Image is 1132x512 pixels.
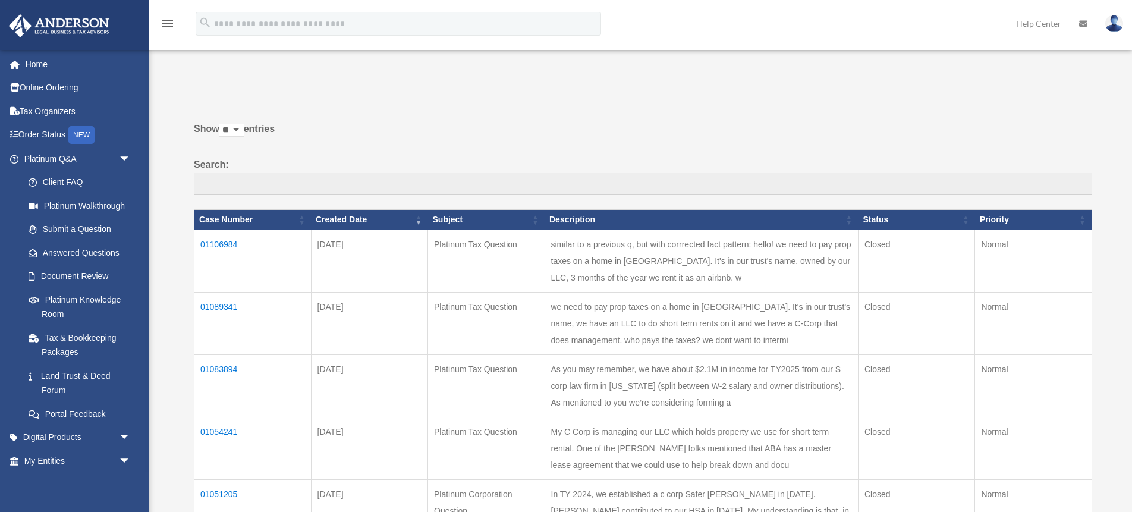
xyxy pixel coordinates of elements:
[545,292,858,354] td: we need to pay prop taxes on a home in [GEOGRAPHIC_DATA]. It's in our trust's name, we have an LL...
[119,449,143,473] span: arrow_drop_down
[17,364,143,402] a: Land Trust & Deed Forum
[161,17,175,31] i: menu
[8,76,149,100] a: Online Ordering
[858,210,975,230] th: Status: activate to sort column ascending
[119,147,143,171] span: arrow_drop_down
[5,14,113,37] img: Anderson Advisors Platinum Portal
[194,121,1092,149] label: Show entries
[219,124,244,137] select: Showentries
[194,173,1092,196] input: Search:
[161,21,175,31] a: menu
[194,417,312,479] td: 01054241
[858,292,975,354] td: Closed
[975,354,1092,417] td: Normal
[119,426,143,450] span: arrow_drop_down
[428,210,545,230] th: Subject: activate to sort column ascending
[975,292,1092,354] td: Normal
[8,123,149,147] a: Order StatusNEW
[17,218,143,241] a: Submit a Question
[17,265,143,288] a: Document Review
[311,230,428,292] td: [DATE]
[1105,15,1123,32] img: User Pic
[68,126,95,144] div: NEW
[194,156,1092,196] label: Search:
[17,402,143,426] a: Portal Feedback
[545,417,858,479] td: My C Corp is managing our LLC which holds property we use for short term rental. One of the [PERS...
[8,426,149,450] a: Digital Productsarrow_drop_down
[194,354,312,417] td: 01083894
[8,449,149,473] a: My Entitiesarrow_drop_down
[428,354,545,417] td: Platinum Tax Question
[311,210,428,230] th: Created Date: activate to sort column ascending
[858,354,975,417] td: Closed
[17,171,143,194] a: Client FAQ
[17,326,143,364] a: Tax & Bookkeeping Packages
[545,354,858,417] td: As you may remember, we have about $2.1M in income for TY2025 from our S corp law firm in [US_STA...
[8,99,149,123] a: Tax Organizers
[428,292,545,354] td: Platinum Tax Question
[311,417,428,479] td: [DATE]
[194,210,312,230] th: Case Number: activate to sort column ascending
[17,194,143,218] a: Platinum Walkthrough
[194,230,312,292] td: 01106984
[17,241,137,265] a: Answered Questions
[17,288,143,326] a: Platinum Knowledge Room
[311,354,428,417] td: [DATE]
[428,230,545,292] td: Platinum Tax Question
[545,210,858,230] th: Description: activate to sort column ascending
[8,147,143,171] a: Platinum Q&Aarrow_drop_down
[975,230,1092,292] td: Normal
[428,417,545,479] td: Platinum Tax Question
[858,230,975,292] td: Closed
[858,417,975,479] td: Closed
[8,52,149,76] a: Home
[975,210,1092,230] th: Priority: activate to sort column ascending
[194,292,312,354] td: 01089341
[545,230,858,292] td: similar to a previous q, but with corrrected fact pattern: hello! we need to pay prop taxes on a ...
[311,292,428,354] td: [DATE]
[975,417,1092,479] td: Normal
[199,16,212,29] i: search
